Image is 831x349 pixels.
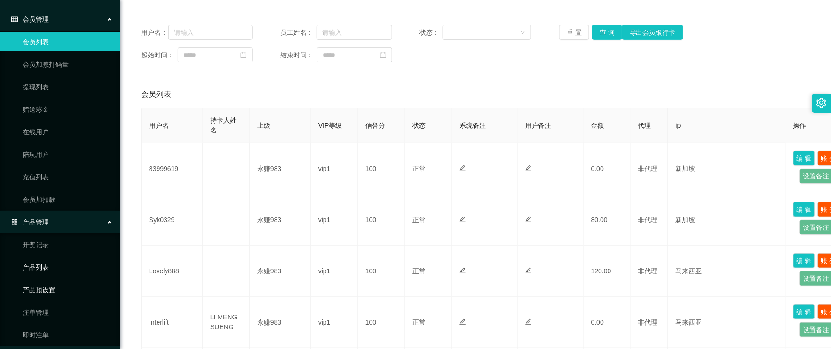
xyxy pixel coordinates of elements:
span: 用户名： [141,28,168,38]
a: 注单管理 [23,303,113,322]
i: 图标: edit [459,267,466,274]
i: 图标: table [11,16,18,23]
a: 会员加减打码量 [23,55,113,74]
a: 会员加扣款 [23,190,113,209]
span: 上级 [257,122,270,129]
span: 状态： [420,28,443,38]
button: 编 辑 [793,304,815,319]
span: 会员列表 [141,89,171,100]
td: vip1 [311,297,358,348]
span: 正常 [412,216,426,224]
a: 开奖记录 [23,235,113,254]
span: 信誉分 [365,122,385,129]
td: Lovely888 [142,246,203,297]
i: 图标: edit [459,318,466,325]
span: ip [676,122,681,129]
td: 永赚983 [250,297,311,348]
td: 马来西亚 [668,297,786,348]
td: vip1 [311,143,358,194]
td: vip1 [311,246,358,297]
i: 图标: appstore-o [11,219,18,225]
td: 120.00 [584,246,631,297]
i: 图标: calendar [380,52,387,58]
i: 图标: setting [816,98,827,108]
span: 正常 [412,165,426,172]
a: 会员列表 [23,32,113,51]
a: 充值列表 [23,168,113,186]
i: 图标: edit [525,267,532,274]
span: 员工姓名： [280,28,317,38]
td: 0.00 [584,297,631,348]
i: 图标: edit [525,165,532,171]
button: 导出会员银行卡 [622,25,683,40]
td: 100 [358,194,405,246]
span: 起始时间： [141,50,178,60]
span: 产品管理 [11,218,49,226]
a: 产品列表 [23,258,113,277]
span: 结束时间： [280,50,317,60]
td: 100 [358,297,405,348]
span: 非代理 [638,165,658,172]
span: 非代理 [638,216,658,224]
i: 图标: edit [459,165,466,171]
span: 金额 [591,122,604,129]
input: 请输入 [168,25,253,40]
input: 请输入 [317,25,392,40]
i: 图标: down [520,30,526,36]
span: 持卡人姓名 [210,116,237,134]
td: Syk0329 [142,194,203,246]
button: 重 置 [559,25,589,40]
a: 在线用户 [23,123,113,141]
span: 操作 [793,122,807,129]
a: 即时注单 [23,326,113,344]
span: 非代理 [638,318,658,326]
td: 新加坡 [668,194,786,246]
td: 83999619 [142,143,203,194]
td: 马来西亚 [668,246,786,297]
a: 赠送彩金 [23,100,113,119]
span: 用户名 [149,122,169,129]
td: 永赚983 [250,194,311,246]
span: 状态 [412,122,426,129]
span: 正常 [412,318,426,326]
td: 100 [358,143,405,194]
td: 永赚983 [250,143,311,194]
td: 新加坡 [668,143,786,194]
a: 产品预设置 [23,280,113,299]
td: 0.00 [584,143,631,194]
td: 永赚983 [250,246,311,297]
button: 编 辑 [793,202,815,217]
span: 会员管理 [11,16,49,23]
button: 编 辑 [793,253,815,268]
span: VIP等级 [318,122,342,129]
span: 用户备注 [525,122,552,129]
span: 正常 [412,267,426,275]
td: 80.00 [584,194,631,246]
td: vip1 [311,194,358,246]
i: 图标: calendar [240,52,247,58]
button: 编 辑 [793,151,815,166]
td: 100 [358,246,405,297]
i: 图标: edit [525,318,532,325]
a: 提现列表 [23,78,113,96]
a: 陪玩用户 [23,145,113,164]
span: 非代理 [638,267,658,275]
i: 图标: edit [459,216,466,223]
i: 图标: edit [525,216,532,223]
td: Interlift [142,297,203,348]
span: 代理 [638,122,651,129]
span: 系统备注 [459,122,486,129]
td: LI MENG SUENG [203,297,250,348]
button: 查 询 [592,25,622,40]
